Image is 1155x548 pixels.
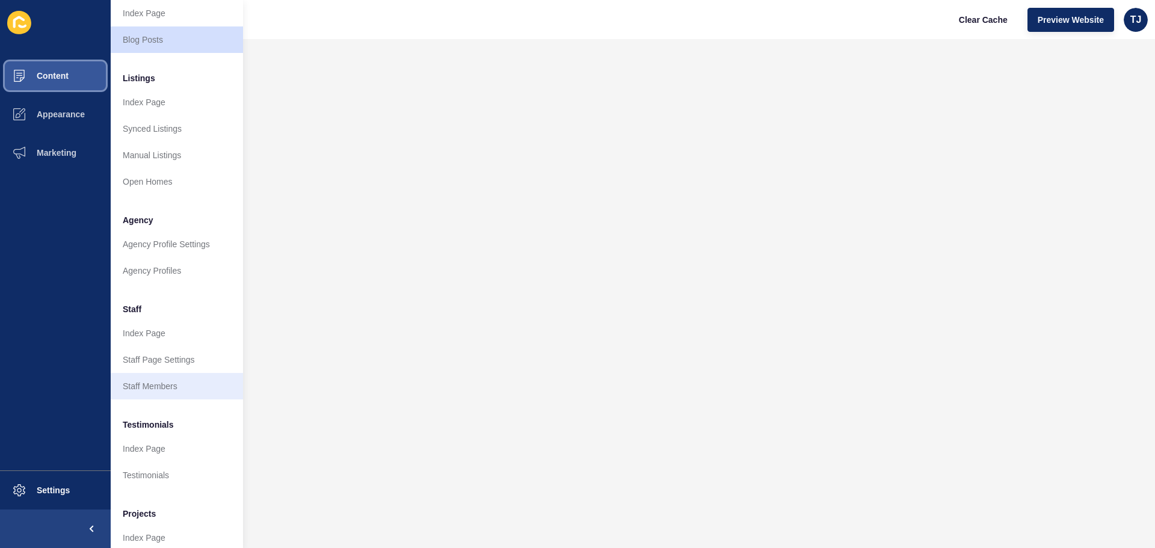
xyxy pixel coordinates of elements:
span: Listings [123,72,155,84]
span: Projects [123,508,156,520]
span: Testimonials [123,419,174,431]
button: Preview Website [1027,8,1114,32]
a: Synced Listings [111,115,243,142]
span: TJ [1130,14,1142,26]
span: Agency [123,214,153,226]
a: Blog Posts [111,26,243,53]
span: Preview Website [1038,14,1104,26]
a: Agency Profiles [111,257,243,284]
span: Clear Cache [959,14,1008,26]
a: Index Page [111,320,243,346]
span: Staff [123,303,141,315]
a: Open Homes [111,168,243,195]
a: Manual Listings [111,142,243,168]
a: Staff Page Settings [111,346,243,373]
a: Agency Profile Settings [111,231,243,257]
a: Testimonials [111,462,243,488]
a: Staff Members [111,373,243,399]
button: Clear Cache [949,8,1018,32]
a: Index Page [111,436,243,462]
a: Index Page [111,89,243,115]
